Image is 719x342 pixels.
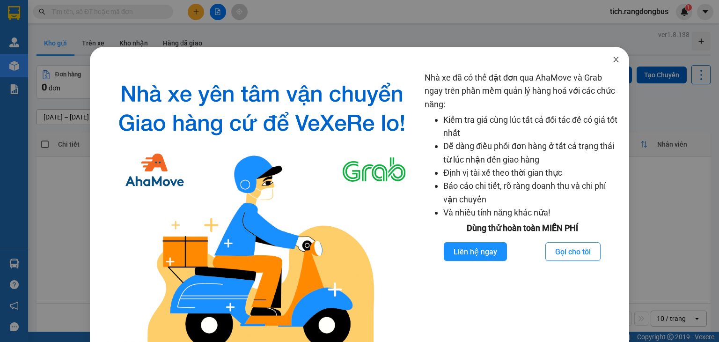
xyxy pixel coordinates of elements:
span: Gọi cho tôi [555,246,591,258]
button: Liên hệ ngay [444,242,507,261]
button: Close [603,47,629,73]
li: Kiểm tra giá cùng lúc tất cả đối tác để có giá tốt nhất [443,113,620,140]
span: close [612,56,620,63]
button: Gọi cho tôi [545,242,601,261]
span: Liên hệ ngay [454,246,497,258]
div: Dùng thử hoàn toàn MIỄN PHÍ [425,222,620,235]
li: Định vị tài xế theo thời gian thực [443,166,620,179]
li: Và nhiều tính năng khác nữa! [443,206,620,219]
li: Báo cáo chi tiết, rõ ràng doanh thu và chi phí vận chuyển [443,179,620,206]
li: Dễ dàng điều phối đơn hàng ở tất cả trạng thái từ lúc nhận đến giao hàng [443,140,620,166]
